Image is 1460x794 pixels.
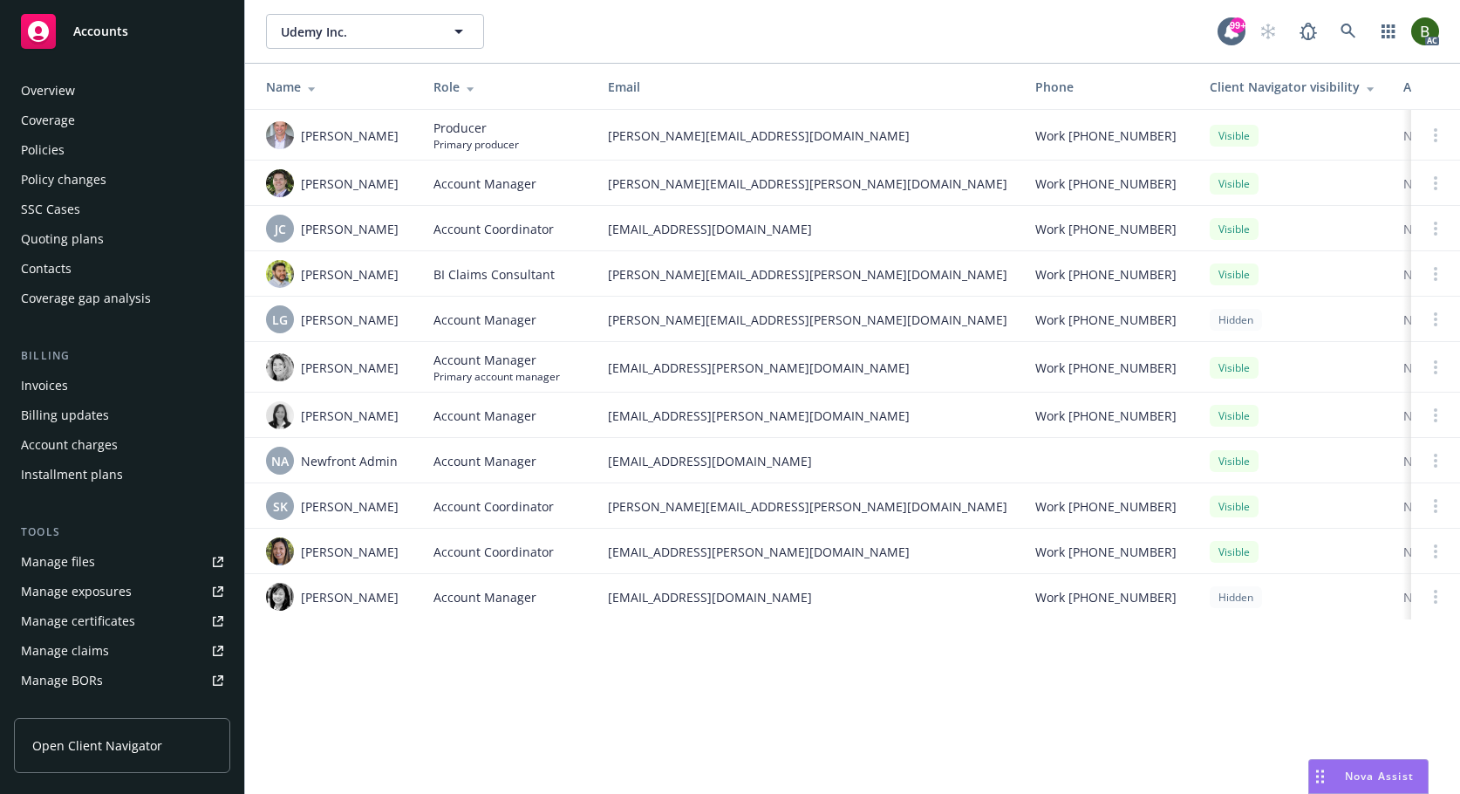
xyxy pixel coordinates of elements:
[21,637,109,665] div: Manage claims
[32,736,162,755] span: Open Client Navigator
[21,431,118,459] div: Account charges
[1210,218,1259,240] div: Visible
[14,578,230,606] a: Manage exposures
[21,136,65,164] div: Policies
[1210,125,1259,147] div: Visible
[21,166,106,194] div: Policy changes
[301,543,399,561] span: [PERSON_NAME]
[1331,14,1366,49] a: Search
[21,255,72,283] div: Contacts
[14,524,230,541] div: Tools
[1411,17,1439,45] img: photo
[608,220,1007,238] span: [EMAIL_ADDRESS][DOMAIN_NAME]
[14,372,230,400] a: Invoices
[433,452,536,470] span: Account Manager
[1035,407,1177,425] span: Work [PHONE_NUMBER]
[608,265,1007,284] span: [PERSON_NAME][EMAIL_ADDRESS][PERSON_NAME][DOMAIN_NAME]
[14,607,230,635] a: Manage certificates
[14,225,230,253] a: Quoting plans
[433,369,560,384] span: Primary account manager
[21,225,104,253] div: Quoting plans
[266,78,406,96] div: Name
[266,121,294,149] img: photo
[14,431,230,459] a: Account charges
[14,461,230,489] a: Installment plans
[1251,14,1286,49] a: Start snowing
[1035,220,1177,238] span: Work [PHONE_NUMBER]
[271,452,289,470] span: NA
[21,106,75,134] div: Coverage
[1035,311,1177,329] span: Work [PHONE_NUMBER]
[14,195,230,223] a: SSC Cases
[1308,759,1429,794] button: Nova Assist
[301,452,398,470] span: Newfront Admin
[1035,497,1177,516] span: Work [PHONE_NUMBER]
[14,284,230,312] a: Coverage gap analysis
[14,106,230,134] a: Coverage
[21,461,123,489] div: Installment plans
[608,175,1007,193] span: [PERSON_NAME][EMAIL_ADDRESS][PERSON_NAME][DOMAIN_NAME]
[21,284,151,312] div: Coverage gap analysis
[14,637,230,665] a: Manage claims
[21,195,80,223] div: SSC Cases
[1035,543,1177,561] span: Work [PHONE_NUMBER]
[608,407,1007,425] span: [EMAIL_ADDRESS][PERSON_NAME][DOMAIN_NAME]
[275,220,286,238] span: JC
[21,578,132,606] div: Manage exposures
[433,351,560,369] span: Account Manager
[21,696,154,724] div: Summary of insurance
[301,175,399,193] span: [PERSON_NAME]
[433,220,554,238] span: Account Coordinator
[1210,309,1262,331] div: Hidden
[608,588,1007,606] span: [EMAIL_ADDRESS][DOMAIN_NAME]
[14,667,230,695] a: Manage BORs
[73,24,128,38] span: Accounts
[266,401,294,429] img: photo
[433,265,555,284] span: BI Claims Consultant
[21,667,103,695] div: Manage BORs
[273,497,288,516] span: SK
[1345,769,1414,784] span: Nova Assist
[1035,359,1177,377] span: Work [PHONE_NUMBER]
[14,136,230,164] a: Policies
[21,548,95,576] div: Manage files
[433,497,554,516] span: Account Coordinator
[14,77,230,105] a: Overview
[608,497,1007,516] span: [PERSON_NAME][EMAIL_ADDRESS][PERSON_NAME][DOMAIN_NAME]
[433,543,554,561] span: Account Coordinator
[1035,265,1177,284] span: Work [PHONE_NUMBER]
[301,588,399,606] span: [PERSON_NAME]
[1210,586,1262,608] div: Hidden
[266,169,294,197] img: photo
[1035,175,1177,193] span: Work [PHONE_NUMBER]
[1035,588,1177,606] span: Work [PHONE_NUMBER]
[14,255,230,283] a: Contacts
[1371,14,1406,49] a: Switch app
[301,220,399,238] span: [PERSON_NAME]
[14,401,230,429] a: Billing updates
[301,311,399,329] span: [PERSON_NAME]
[266,537,294,565] img: photo
[266,353,294,381] img: photo
[301,127,399,145] span: [PERSON_NAME]
[14,696,230,724] a: Summary of insurance
[21,607,135,635] div: Manage certificates
[1210,78,1375,96] div: Client Navigator visibility
[433,311,536,329] span: Account Manager
[1035,127,1177,145] span: Work [PHONE_NUMBER]
[433,588,536,606] span: Account Manager
[608,78,1007,96] div: Email
[433,407,536,425] span: Account Manager
[1210,496,1259,517] div: Visible
[266,260,294,288] img: photo
[608,452,1007,470] span: [EMAIL_ADDRESS][DOMAIN_NAME]
[608,127,1007,145] span: [PERSON_NAME][EMAIL_ADDRESS][DOMAIN_NAME]
[1035,78,1182,96] div: Phone
[1230,17,1245,33] div: 99+
[1291,14,1326,49] a: Report a Bug
[14,7,230,56] a: Accounts
[14,347,230,365] div: Billing
[14,548,230,576] a: Manage files
[433,175,536,193] span: Account Manager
